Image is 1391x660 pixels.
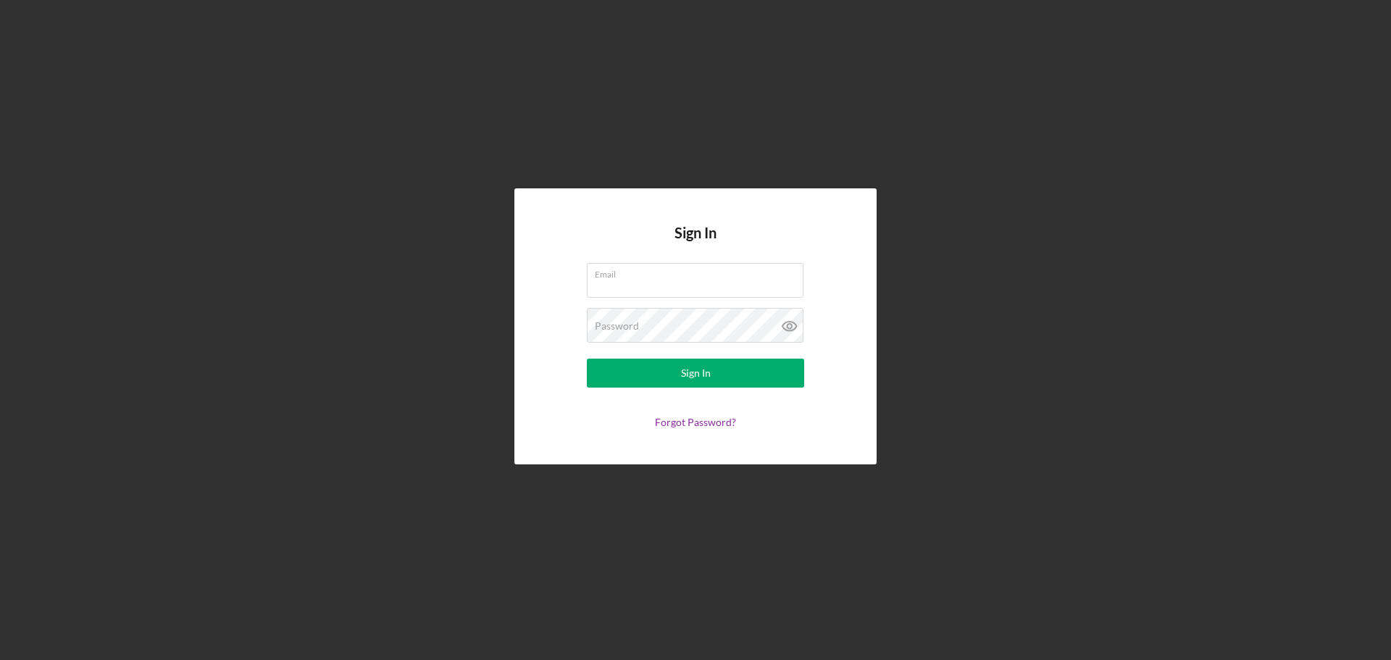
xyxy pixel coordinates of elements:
[674,225,717,263] h4: Sign In
[655,416,736,428] a: Forgot Password?
[587,359,804,388] button: Sign In
[681,359,711,388] div: Sign In
[595,264,803,280] label: Email
[595,320,639,332] label: Password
